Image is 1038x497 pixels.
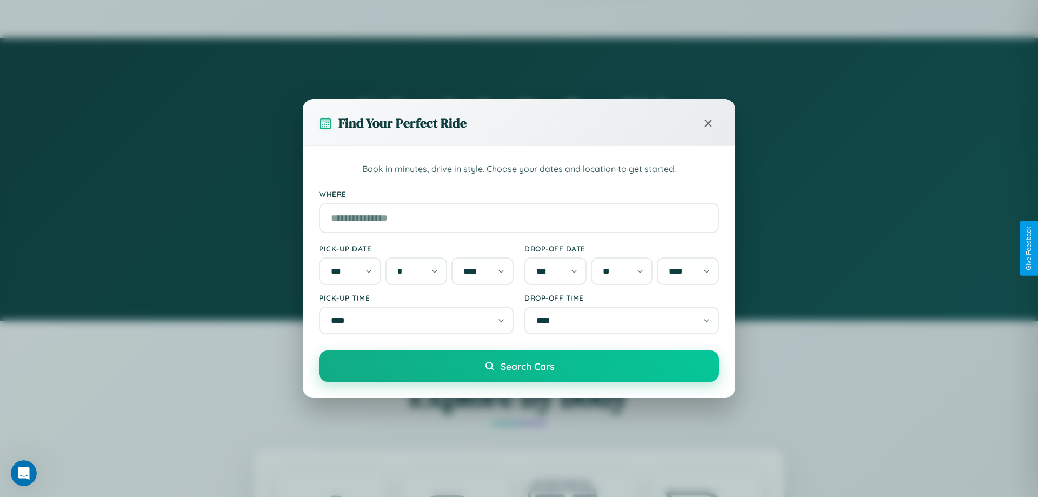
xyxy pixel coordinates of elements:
label: Drop-off Date [524,244,719,253]
label: Pick-up Date [319,244,514,253]
p: Book in minutes, drive in style. Choose your dates and location to get started. [319,162,719,176]
label: Drop-off Time [524,293,719,302]
h3: Find Your Perfect Ride [338,114,467,132]
span: Search Cars [501,360,554,372]
label: Where [319,189,719,198]
button: Search Cars [319,350,719,382]
label: Pick-up Time [319,293,514,302]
